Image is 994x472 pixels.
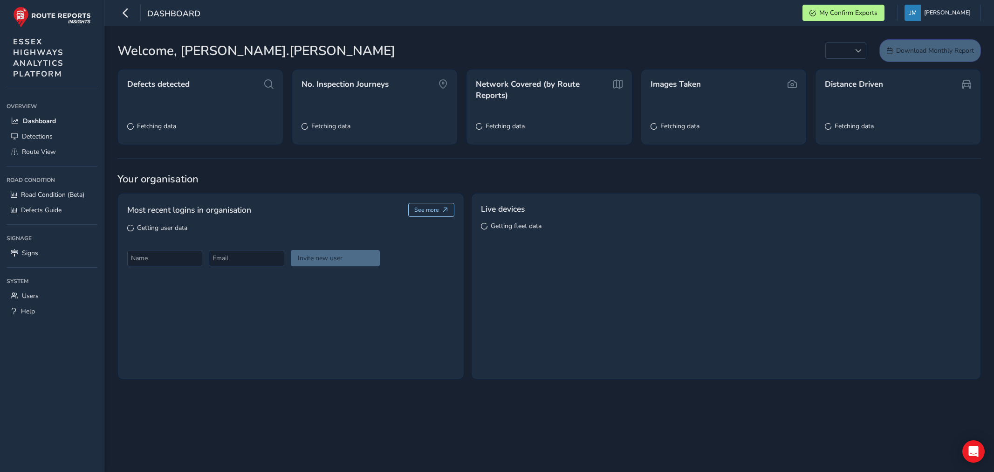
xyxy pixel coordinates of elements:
span: Network Covered (by Route Reports) [476,79,608,101]
span: Dashboard [23,117,56,125]
button: [PERSON_NAME] [905,5,974,21]
span: Your organisation [117,172,981,186]
a: Detections [7,129,97,144]
span: Fetching data [660,122,699,131]
span: Welcome, [PERSON_NAME].[PERSON_NAME] [117,41,395,61]
span: Route View [22,147,56,156]
span: Fetching data [835,122,874,131]
span: Detections [22,132,53,141]
button: See more [408,203,454,217]
button: My Confirm Exports [802,5,884,21]
div: Signage [7,231,97,245]
span: Road Condition (Beta) [21,190,84,199]
span: Getting user data [137,223,187,232]
span: Getting fleet data [491,222,542,230]
span: Users [22,292,39,300]
img: diamond-layout [905,5,921,21]
img: rr logo [13,7,91,28]
span: ESSEX HIGHWAYS ANALYTICS PLATFORM [13,36,64,79]
a: Help [7,304,97,319]
span: My Confirm Exports [819,8,877,17]
span: Help [21,307,35,316]
span: No. Inspection Journeys [302,79,389,90]
input: Email [209,250,284,266]
span: Fetching data [486,122,525,131]
div: Overview [7,99,97,113]
span: Dashboard [147,8,200,21]
a: Dashboard [7,113,97,129]
span: Fetching data [311,122,350,131]
span: Defects Guide [21,206,62,215]
span: Live devices [481,203,525,215]
div: Open Intercom Messenger [962,440,985,463]
a: Users [7,288,97,304]
div: Road Condition [7,173,97,187]
span: See more [414,206,439,214]
a: Defects Guide [7,202,97,218]
span: Defects detected [127,79,190,90]
span: Images Taken [651,79,701,90]
span: Most recent logins in organisation [127,204,251,216]
a: Signs [7,245,97,261]
span: Signs [22,249,38,257]
span: Distance Driven [825,79,883,90]
a: Road Condition (Beta) [7,187,97,202]
div: System [7,274,97,288]
span: [PERSON_NAME] [924,5,971,21]
input: Name [127,250,202,266]
span: Fetching data [137,122,176,131]
a: Route View [7,144,97,160]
